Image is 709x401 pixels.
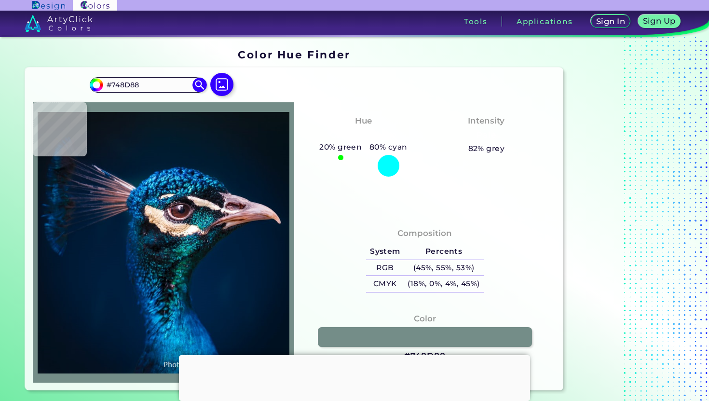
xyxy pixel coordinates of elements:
input: type color.. [103,79,193,92]
h5: Percents [404,244,484,260]
img: icon picture [210,73,233,96]
h5: Sign In [598,18,624,25]
h5: 82% grey [468,142,505,155]
img: icon search [192,78,207,92]
h3: Pale [473,129,500,141]
h1: Color Hue Finder [238,47,350,62]
h3: #748D88 [404,350,445,362]
h4: Hue [355,114,372,128]
h3: Greenish Cyan [326,129,401,141]
h5: 80% cyan [366,141,411,153]
img: ArtyClick Design logo [32,1,65,10]
img: img_pavlin.jpg [38,107,289,378]
a: Sign Up [640,15,678,28]
h5: Sign Up [644,17,674,25]
img: logo_artyclick_colors_white.svg [25,14,93,32]
iframe: Advertisement [179,355,530,399]
h4: Intensity [468,114,504,128]
h3: Applications [517,18,573,25]
h5: RGB [366,260,404,276]
h5: 20% green [315,141,366,153]
h5: System [366,244,404,260]
a: Sign In [593,15,628,28]
h5: CMYK [366,276,404,292]
h4: Composition [397,226,452,240]
h5: (45%, 55%, 53%) [404,260,484,276]
h5: (18%, 0%, 4%, 45%) [404,276,484,292]
iframe: Advertisement [567,45,688,394]
h3: Tools [464,18,488,25]
h4: Color [414,312,436,326]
